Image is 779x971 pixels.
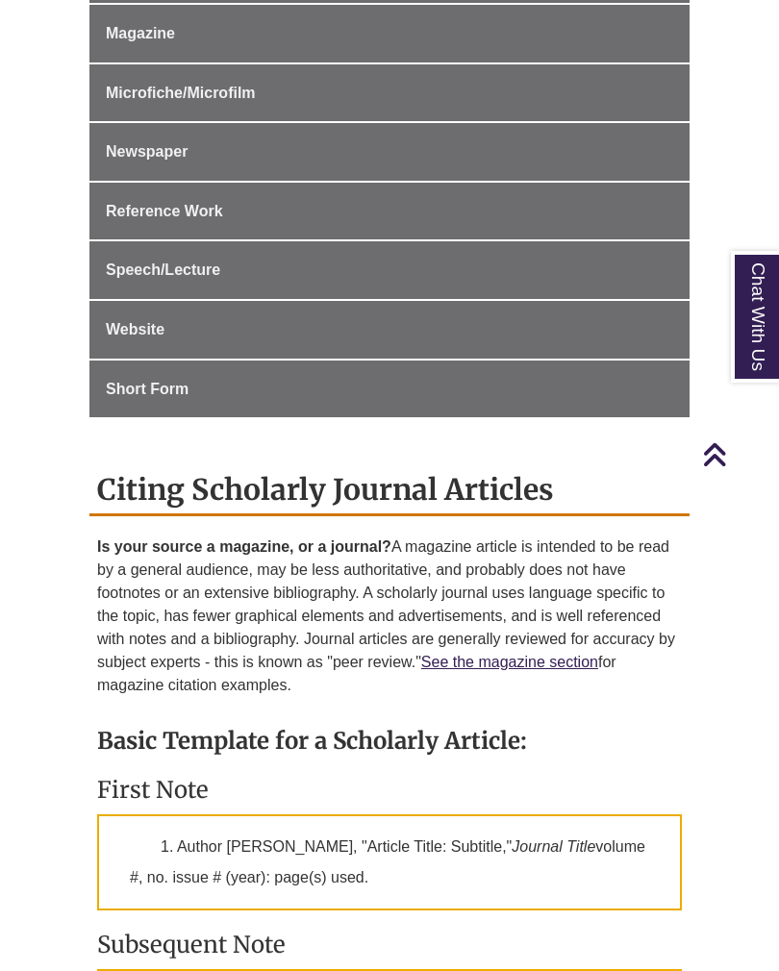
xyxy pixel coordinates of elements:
[97,775,682,805] h3: First Note
[97,726,527,756] strong: Basic Template for a Scholarly Article:
[89,361,690,418] a: Short Form
[106,261,220,278] span: Speech/Lecture
[421,654,598,670] a: See the magazine section
[512,838,595,855] em: Journal Title
[89,123,690,181] a: Newspaper
[97,535,682,697] p: A magazine article is intended to be read by a general audience, may be less authoritative, and p...
[89,301,690,359] a: Website
[106,203,223,219] span: Reference Work
[106,143,188,160] span: Newspaper
[89,183,690,240] a: Reference Work
[106,85,256,101] span: Microfiche/Microfilm
[702,441,774,467] a: Back to Top
[106,321,164,337] span: Website
[106,381,188,397] span: Short Form
[97,538,391,555] strong: Is your source a magazine, or a journal?
[89,64,690,122] a: Microfiche/Microfilm
[89,241,690,299] a: Speech/Lecture
[97,930,682,959] h3: Subsequent Note
[97,814,682,910] p: 1. Author [PERSON_NAME], "Article Title: Subtitle," volume #, no. issue # (year): page(s) used.
[106,25,175,41] span: Magazine
[89,465,690,516] h2: Citing Scholarly Journal Articles
[89,5,690,62] a: Magazine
